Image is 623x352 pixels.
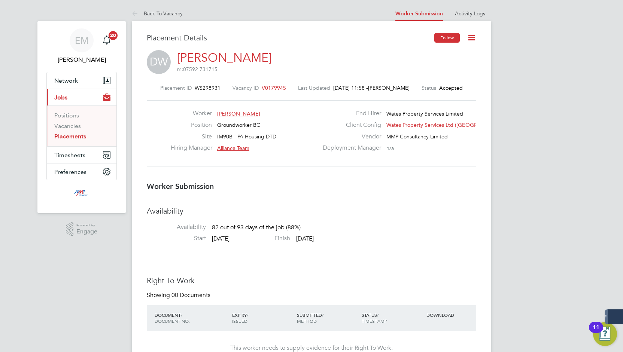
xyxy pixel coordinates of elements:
[360,308,425,328] div: STATUS
[425,308,476,322] div: DOWNLOAD
[76,229,97,235] span: Engage
[46,55,117,64] span: Emily Mcbride
[593,327,599,337] div: 11
[439,85,463,91] span: Accepted
[47,89,116,105] button: Jobs
[318,110,381,117] label: End Hirer
[395,10,443,17] a: Worker Submission
[54,112,79,119] a: Positions
[46,28,117,64] a: EM[PERSON_NAME]
[247,312,248,318] span: /
[171,110,212,117] label: Worker
[377,312,379,318] span: /
[160,85,192,91] label: Placement ID
[147,33,429,43] h3: Placement Details
[386,110,463,117] span: Wates Property Services Limited
[217,145,249,151] span: Alliance Team
[99,28,114,52] a: 20
[132,10,183,17] a: Back To Vacancy
[54,77,78,84] span: Network
[212,235,230,242] span: [DATE]
[262,85,286,91] span: V0179945
[318,121,381,129] label: Client Config
[177,66,218,73] ringover-84e06f14122c: m:
[54,168,86,175] span: Preferences
[147,223,206,231] label: Availability
[54,122,81,129] a: Vacancies
[231,235,290,242] label: Finish
[195,85,221,91] span: WS298931
[318,144,381,152] label: Deployment Manager
[76,222,97,229] span: Powered by
[171,291,210,299] span: 00 Documents
[147,182,214,191] b: Worker Submission
[171,133,212,141] label: Site
[181,312,182,318] span: /
[183,66,218,73] ringoverc2c-84e06f14122c: Call with Ringover
[296,235,314,242] span: [DATE]
[147,50,171,74] span: DW
[171,144,212,152] label: Hiring Manager
[153,308,230,328] div: DOCUMENT
[295,308,360,328] div: SUBMITTED
[212,224,301,232] span: 82 out of 93 days of the job (88%)
[362,318,387,324] span: TIMESTAMP
[368,85,410,91] span: [PERSON_NAME]
[47,105,116,146] div: Jobs
[232,318,247,324] span: ISSUED
[455,10,485,17] a: Activity Logs
[230,308,295,328] div: EXPIRY
[147,276,476,285] h3: Right To Work
[37,21,126,213] nav: Main navigation
[155,318,190,324] span: DOCUMENT NO.
[46,188,117,200] a: Go to home page
[318,133,381,141] label: Vendor
[47,72,116,89] button: Network
[183,66,218,73] ringoverc2c-number-84e06f14122c: 07592 731715
[233,85,259,91] label: Vacancy ID
[177,50,271,65] a: [PERSON_NAME]
[386,133,448,140] span: MMP Consultancy Limited
[71,188,92,200] img: mmpconsultancy-logo-retina.png
[147,206,476,216] h3: Availability
[217,122,260,128] span: Groundworker BC
[66,222,98,236] a: Powered byEngage
[54,151,85,159] span: Timesheets
[75,36,89,45] span: EM
[422,85,436,91] label: Status
[386,145,394,151] span: n/a
[217,110,260,117] span: [PERSON_NAME]
[147,235,206,242] label: Start
[298,85,330,91] label: Last Updated
[434,33,460,43] button: Follow
[322,312,323,318] span: /
[171,121,212,129] label: Position
[593,322,617,346] button: Open Resource Center, 11 new notifications
[47,163,116,180] button: Preferences
[333,85,368,91] span: [DATE] 11:58 -
[147,291,212,299] div: Showing
[54,133,86,140] a: Placements
[54,94,67,101] span: Jobs
[109,31,118,40] span: 20
[386,122,516,128] span: Wates Property Services Ltd ([GEOGRAPHIC_DATA]…
[297,318,317,324] span: METHOD
[47,147,116,163] button: Timesheets
[217,133,276,140] span: IM90B - PA Housing DTD
[154,344,469,352] div: This worker needs to supply evidence for their Right To Work.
